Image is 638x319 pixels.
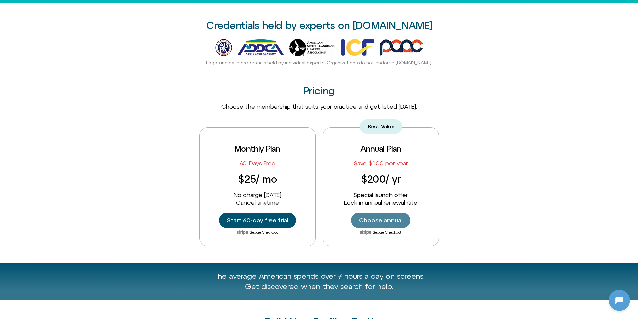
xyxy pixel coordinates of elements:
[368,124,394,130] span: Best Value
[240,160,275,167] span: 60-Days Free
[359,217,402,224] span: Choose annual
[373,230,401,234] span: Secure Checkout
[250,230,278,234] span: Secure Checkout
[256,173,277,185] span: / mo
[344,191,417,206] span: Special launch offer Lock in annual renewal rate
[354,160,408,167] span: Save $100 per year
[235,144,280,153] h3: Monthly Plan
[214,271,424,292] p: The average American spends over 7 hours a day on screens. Get discovered when they search for help.
[128,20,510,31] h2: Credentials held by experts on [DOMAIN_NAME]​
[360,119,402,134] a: Best Value
[360,144,401,153] h3: Annual Plan
[386,173,401,185] span: / yr
[128,60,510,66] div: Logos indicate credentials held by individual experts. Organizations do not endorse [DOMAIN_NAME].
[128,85,510,96] h2: Pricing
[219,213,296,228] a: Start 60-day free trial
[238,174,277,185] h1: $25
[128,103,510,110] div: Choose the membership that suits your practice and get listed [DATE].
[609,290,630,311] iframe: Botpress
[227,217,288,224] span: Start 60-day free trial
[234,191,281,206] span: No charge [DATE] Cancel anytime
[361,174,401,185] h1: $200
[351,213,410,228] a: Choose annual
